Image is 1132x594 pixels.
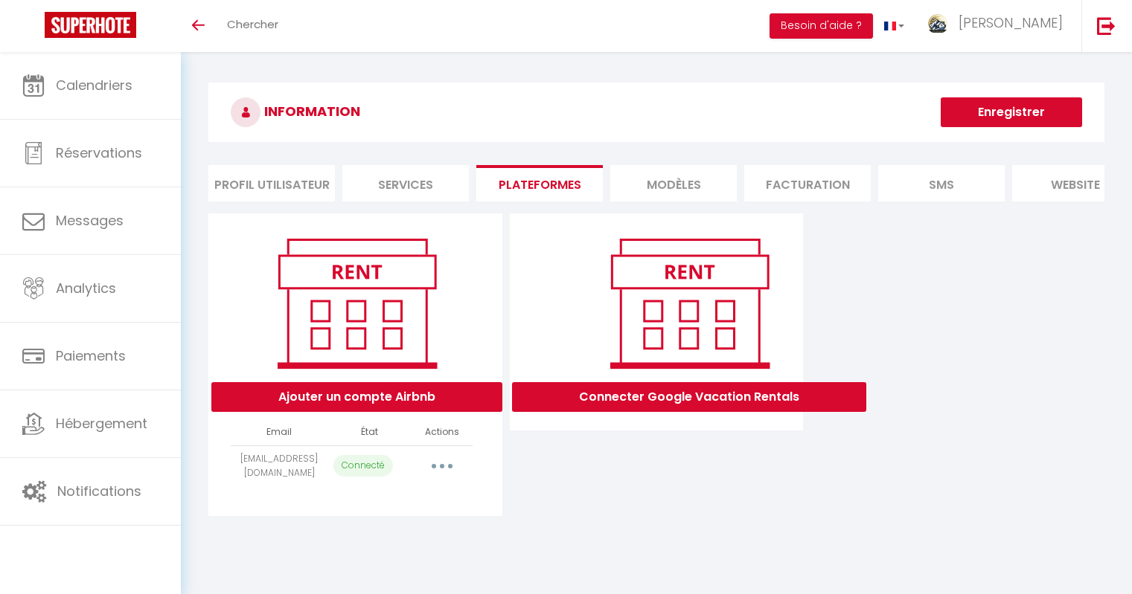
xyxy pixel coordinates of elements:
th: Actions [412,419,473,445]
span: Chercher [227,16,278,32]
th: État [327,419,412,445]
span: Hébergement [56,414,147,433]
span: [PERSON_NAME] [959,13,1063,32]
li: Services [342,165,469,201]
span: Notifications [57,482,141,500]
li: MODÈLES [610,165,737,201]
li: SMS [878,165,1005,201]
span: Messages [56,211,124,230]
th: Email [231,419,327,445]
button: Enregistrer [941,97,1082,127]
li: Plateformes [476,165,603,201]
li: Profil Utilisateur [208,165,335,201]
span: Calendriers [56,76,132,94]
span: Paiements [56,346,126,365]
img: logout [1097,16,1116,35]
li: Facturation [744,165,871,201]
img: rent.png [595,232,784,375]
img: rent.png [262,232,452,375]
span: Analytics [56,279,116,297]
h3: INFORMATION [208,83,1104,142]
img: ... [927,13,949,33]
img: Super Booking [45,12,136,38]
button: Connecter Google Vacation Rentals [512,382,866,412]
p: Connecté [333,455,393,477]
button: Ajouter un compte Airbnb [211,382,502,412]
button: Besoin d'aide ? [770,13,873,39]
td: [EMAIL_ADDRESS][DOMAIN_NAME] [231,445,327,486]
span: Réservations [56,143,142,162]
